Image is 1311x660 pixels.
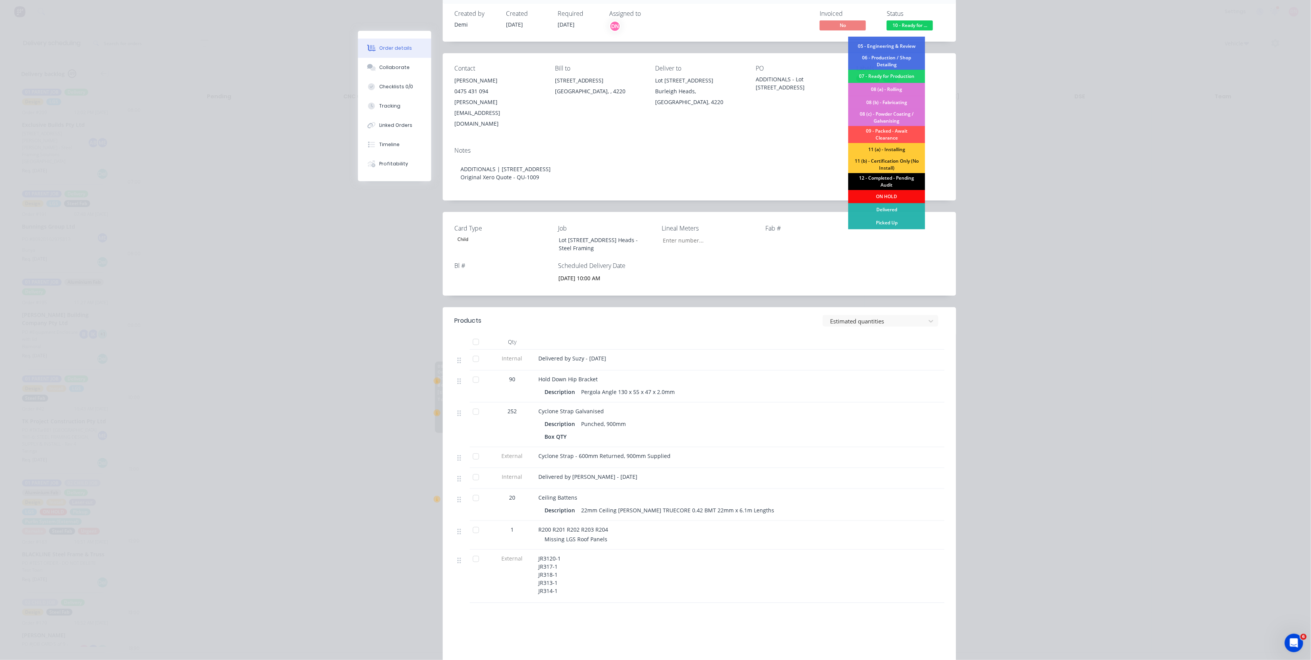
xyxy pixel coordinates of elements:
[848,70,925,83] div: 07 - Ready for Production
[380,141,400,148] div: Timeline
[380,64,410,71] div: Collaborate
[848,203,925,216] div: Delivered
[492,473,532,481] span: Internal
[545,418,578,429] div: Description
[538,494,577,501] span: Ceiling Battens
[454,86,543,97] div: 0475 431 094
[848,216,925,229] div: Picked Up
[380,83,413,90] div: Checklists 0/0
[506,21,523,28] span: [DATE]
[848,40,925,53] div: 05 - Engineering & Review
[766,224,862,233] label: Fab #
[538,555,561,594] span: JR3120-1 JR317-1 JR318-1 JR313-1 JR314-1
[454,75,543,129] div: [PERSON_NAME]0475 431 094[PERSON_NAME][EMAIL_ADDRESS][DOMAIN_NAME]
[609,20,621,32] button: DN
[454,75,543,86] div: [PERSON_NAME]
[492,554,532,562] span: External
[508,407,517,415] span: 252
[492,452,532,460] span: External
[662,224,758,233] label: Lineal Meters
[380,103,401,109] div: Tracking
[558,261,654,270] label: Scheduled Delivery Date
[492,354,532,362] span: Internal
[578,505,777,516] div: 22mm Ceiling [PERSON_NAME] TRUECORE 0.42 BMT 22mm x 6.1m Lengths
[558,224,654,233] label: Job
[820,10,877,17] div: Invoiced
[555,65,643,72] div: Bill to
[655,86,744,108] div: Burleigh Heads, [GEOGRAPHIC_DATA], 4220
[555,75,643,100] div: [STREET_ADDRESS][GEOGRAPHIC_DATA], , 4220
[358,39,431,58] button: Order details
[756,75,844,91] div: ADDITIONALS - Lot [STREET_ADDRESS]
[655,75,744,86] div: Lot [STREET_ADDRESS]
[756,65,844,72] div: PO
[454,157,945,189] div: ADDITIONALS | [STREET_ADDRESS] Original Xero Quote - QU-1009
[848,109,925,126] div: 08 (c) - Powder Coating / Galvanising
[511,525,514,534] span: 1
[555,86,643,97] div: [GEOGRAPHIC_DATA], , 4220
[1301,634,1307,640] span: 6
[578,386,678,397] div: Pergola Angle 130 x 55 x 47 x 2.0mm
[848,53,925,70] div: 06 - Production / Shop Detailing
[358,154,431,173] button: Profitability
[454,97,543,129] div: [PERSON_NAME][EMAIL_ADDRESS][DOMAIN_NAME]
[454,316,481,325] div: Products
[1285,634,1303,652] iframe: Intercom live chat
[358,96,431,116] button: Tracking
[538,407,604,415] span: Cyclone Strap Galvanised
[358,116,431,135] button: Linked Orders
[887,20,933,30] span: 10 - Ready for ...
[358,77,431,96] button: Checklists 0/0
[655,65,744,72] div: Deliver to
[820,20,866,30] span: No
[538,473,637,480] span: Delivered by [PERSON_NAME] - [DATE]
[848,173,925,190] div: 12 - Completed - Pending Audit
[538,526,608,533] span: R200 R201 R202 R203 R204
[380,160,408,167] div: Profitability
[454,261,551,270] label: Bl #
[655,75,744,108] div: Lot [STREET_ADDRESS]Burleigh Heads, [GEOGRAPHIC_DATA], 4220
[545,431,570,442] div: Box QTY
[380,45,412,52] div: Order details
[545,535,607,543] span: Missing LGS Roof Panels
[454,224,551,233] label: Card Type
[538,452,671,460] span: Cyclone Strap - 600mm Returned, 900mm Supplied
[656,234,758,246] input: Enter number...
[380,122,413,129] div: Linked Orders
[887,20,933,32] button: 10 - Ready for ...
[553,272,649,284] input: Enter date and time
[848,96,925,109] div: 08 (b) - Fabricating
[489,334,535,350] div: Qty
[545,505,578,516] div: Description
[578,418,629,429] div: Punched, 900mm
[454,147,945,154] div: Notes
[454,65,543,72] div: Contact
[553,234,649,254] div: Lot [STREET_ADDRESS] Heads - Steel Framing
[848,156,925,173] div: 11 (b) - Certification Only (No Install)
[558,10,600,17] div: Required
[454,10,497,17] div: Created by
[558,21,575,28] span: [DATE]
[509,493,515,502] span: 20
[538,355,606,362] span: Delivered by Suzy - [DATE]
[358,58,431,77] button: Collaborate
[538,375,598,383] span: Hold Down Hip Bracket
[509,375,515,383] span: 90
[848,143,925,156] div: 11 (a) - Installing
[358,135,431,154] button: Timeline
[506,10,548,17] div: Created
[848,126,925,143] div: 09 - Packed - Await Clearance
[848,83,925,96] div: 08 (a) - Rolling
[555,75,643,86] div: [STREET_ADDRESS]
[545,386,578,397] div: Description
[454,234,471,244] div: Child
[848,190,925,203] div: ON HOLD
[609,10,686,17] div: Assigned to
[887,10,945,17] div: Status
[454,20,497,29] div: Demi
